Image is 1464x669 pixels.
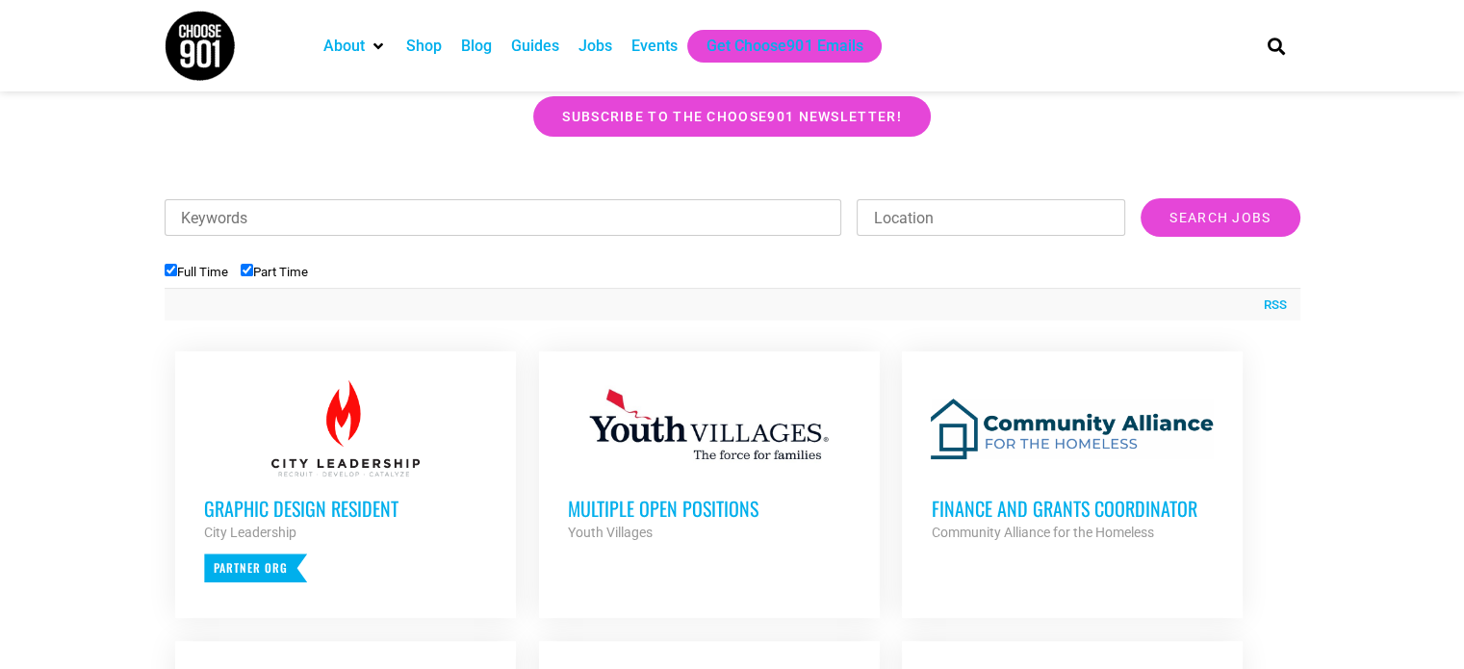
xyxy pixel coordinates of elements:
input: Part Time [241,264,253,276]
a: Multiple Open Positions Youth Villages [539,351,880,573]
input: Keywords [165,199,842,236]
a: RSS [1254,296,1287,315]
h3: Graphic Design Resident [204,496,487,521]
a: About [323,35,365,58]
a: Jobs [578,35,612,58]
strong: Community Alliance for the Homeless [931,525,1153,540]
a: Subscribe to the Choose901 newsletter! [533,96,930,137]
strong: Youth Villages [568,525,653,540]
a: Blog [461,35,492,58]
div: About [314,30,397,63]
h3: Finance and Grants Coordinator [931,496,1214,521]
label: Full Time [165,265,228,279]
label: Part Time [241,265,308,279]
nav: Main nav [314,30,1234,63]
div: Search [1260,30,1292,62]
a: Events [631,35,678,58]
a: Shop [406,35,442,58]
a: Finance and Grants Coordinator Community Alliance for the Homeless [902,351,1243,573]
input: Location [857,199,1125,236]
a: Graphic Design Resident City Leadership Partner Org [175,351,516,611]
h3: Multiple Open Positions [568,496,851,521]
input: Search Jobs [1141,198,1299,237]
p: Partner Org [204,553,307,582]
a: Get Choose901 Emails [706,35,862,58]
span: Subscribe to the Choose901 newsletter! [562,110,901,123]
a: Guides [511,35,559,58]
input: Full Time [165,264,177,276]
strong: City Leadership [204,525,296,540]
